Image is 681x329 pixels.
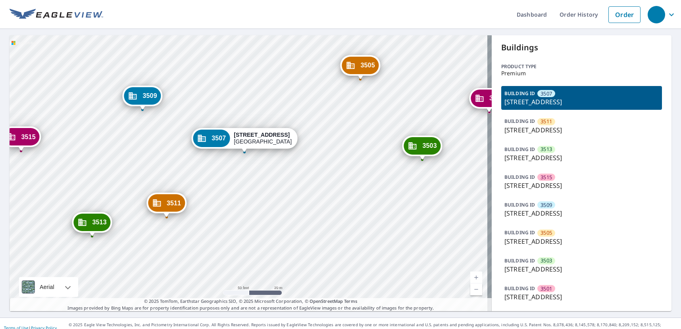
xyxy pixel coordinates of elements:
a: OpenStreetMap [310,298,343,304]
a: Current Level 19, Zoom Out [470,283,482,295]
div: Aerial [37,277,57,297]
p: BUILDING ID [504,285,535,292]
span: 3501 [489,95,504,101]
span: 3503 [541,257,552,264]
div: Dropped pin, building 3511, Commercial property, 3501 Century Oaks Dr Durham, NC 27713 [146,193,187,217]
p: [STREET_ADDRESS] [504,153,659,163]
div: Dropped pin, building 3505, Commercial property, 3501 Century Oaks Dr Durham, NC 27713 [340,55,380,80]
span: 3507 [541,90,552,98]
div: Aerial [19,277,78,297]
span: 3505 [541,229,552,237]
a: Terms [344,298,357,304]
p: Buildings [501,42,662,54]
a: Current Level 19, Zoom In [470,272,482,283]
p: BUILDING ID [504,201,535,208]
p: [STREET_ADDRESS] [504,97,659,107]
div: Dropped pin, building 3501, Commercial property, 3501 Century Oaks Dr Durham, NC 27713 [469,88,509,113]
p: BUILDING ID [504,229,535,236]
span: 3515 [21,134,35,140]
span: 3503 [422,143,437,149]
div: Dropped pin, building 3513, Commercial property, 3501 Century Oaks Dr Durham, NC 27713 [72,212,112,237]
span: 3501 [541,285,552,293]
span: © 2025 TomTom, Earthstar Geographics SIO, © 2025 Microsoft Corporation, © [144,298,357,305]
p: [STREET_ADDRESS] [504,181,659,190]
p: BUILDING ID [504,90,535,97]
div: [GEOGRAPHIC_DATA] [234,132,292,145]
strong: [STREET_ADDRESS] [234,132,290,138]
span: 3511 [541,118,552,125]
p: Images provided by Bing Maps are for property identification purposes only and are not a represen... [10,298,492,311]
p: [STREET_ADDRESS] [504,208,659,218]
a: Order [608,6,641,23]
p: [STREET_ADDRESS] [504,125,659,135]
p: BUILDING ID [504,118,535,124]
p: [STREET_ADDRESS] [504,292,659,302]
p: Premium [501,70,662,77]
span: 3515 [541,174,552,181]
p: [STREET_ADDRESS] [504,237,659,246]
span: 3509 [143,93,157,99]
span: 3507 [212,135,226,141]
p: BUILDING ID [504,146,535,153]
p: BUILDING ID [504,174,535,180]
div: Dropped pin, building 3507, Commercial property, 3501 Century Oaks Dr Durham, NC 27713 [191,128,297,153]
p: Product type [501,63,662,70]
div: Dropped pin, building 3503, Commercial property, 3501 Century Oaks Dr Durham, NC 27713 [402,136,442,160]
div: Dropped pin, building 3515, Commercial property, 3501 Century Oaks Dr Durham, NC 27713 [1,126,41,151]
span: 3513 [92,219,106,225]
p: BUILDING ID [504,257,535,264]
span: 3513 [541,145,552,153]
img: EV Logo [10,9,103,21]
span: 3509 [541,201,552,209]
p: [STREET_ADDRESS] [504,264,659,274]
span: 3511 [167,200,181,206]
div: Dropped pin, building 3509, Commercial property, 3501 Century Oaks Dr Durham, NC 27713 [123,86,163,110]
span: 3505 [360,62,375,68]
